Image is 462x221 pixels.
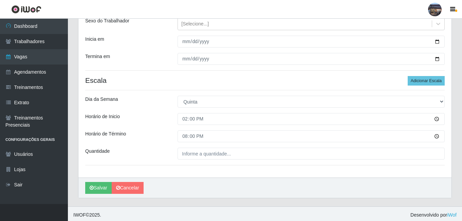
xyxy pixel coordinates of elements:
[181,20,209,27] div: [Selecione...]
[408,76,445,86] button: Adicionar Escala
[85,17,129,24] label: Sexo do Trabalhador
[85,148,110,155] label: Quantidade
[85,53,110,60] label: Termina em
[73,212,86,218] span: IWOF
[85,96,118,103] label: Dia da Semana
[85,76,445,85] h4: Escala
[178,148,445,160] input: Informe a quantidade...
[178,53,445,65] input: 00/00/0000
[447,212,457,218] a: iWof
[85,182,112,194] button: Salvar
[178,130,445,142] input: 00:00
[410,211,457,219] span: Desenvolvido por
[85,36,104,43] label: Inicia em
[112,182,144,194] a: Cancelar
[73,211,101,219] span: © 2025 .
[85,130,126,137] label: Horário de Término
[178,36,445,48] input: 00/00/0000
[11,5,41,14] img: CoreUI Logo
[85,113,120,120] label: Horário de Inicio
[178,113,445,125] input: 00:00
